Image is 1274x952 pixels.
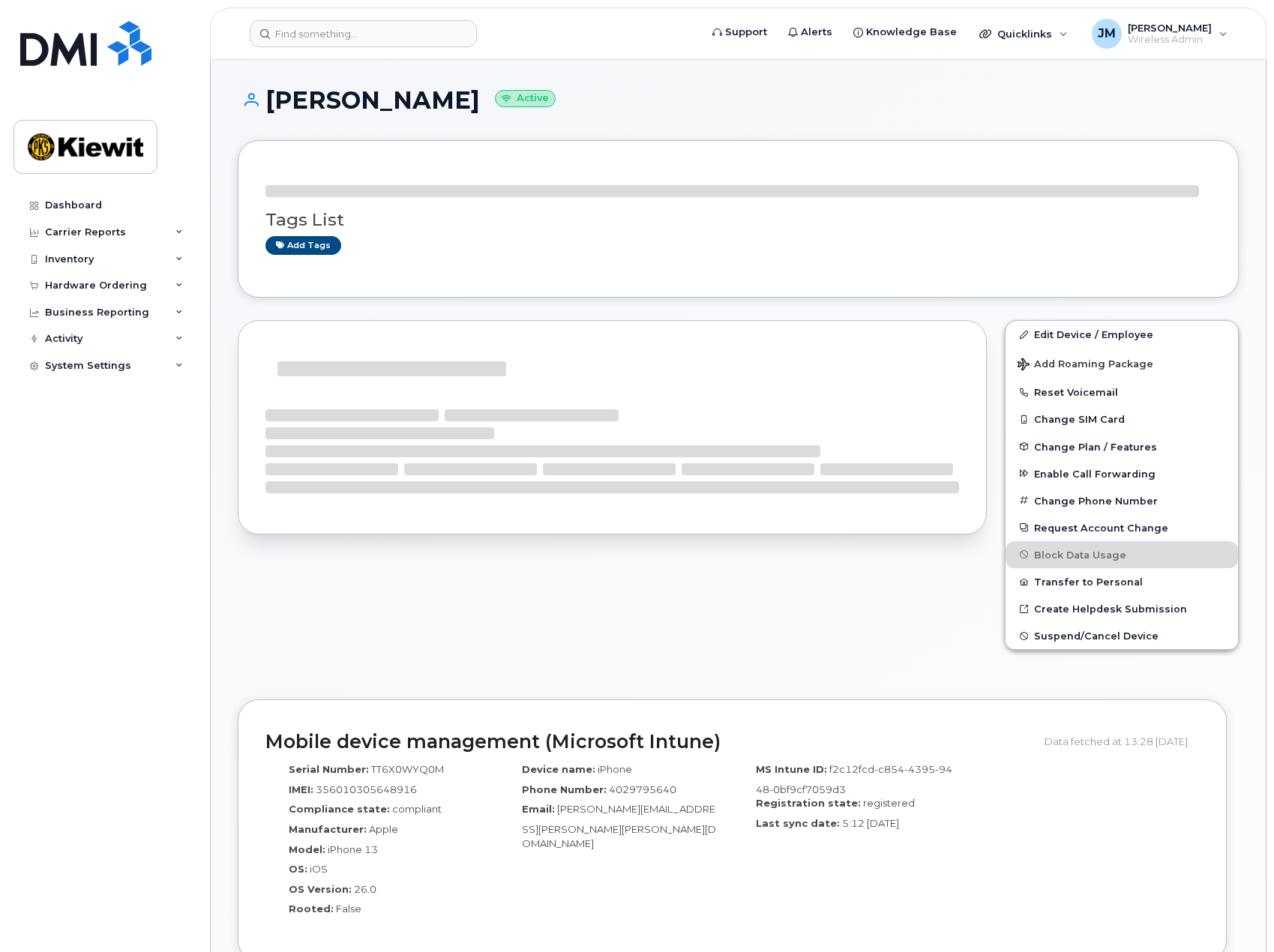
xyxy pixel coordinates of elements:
[289,902,334,916] label: Rooted:
[756,762,827,777] label: MS Intune ID:
[863,797,915,809] span: registered
[289,843,325,857] label: Model:
[522,802,555,816] label: Email:
[289,802,390,816] label: Compliance state:
[310,863,328,875] span: iOS
[522,803,716,849] span: [PERSON_NAME][EMAIL_ADDRESS][PERSON_NAME][PERSON_NAME][DOMAIN_NAME]
[328,843,378,855] span: iPhone 13
[842,817,899,829] span: 5:12 [DATE]
[495,90,556,107] small: Active
[289,862,307,876] label: OS:
[522,783,607,797] label: Phone Number:
[265,211,1211,229] h3: Tags List
[1018,358,1153,373] span: Add Roaming Package
[598,763,632,775] span: iPhone
[1006,460,1238,487] button: Enable Call Forwarding
[756,763,952,795] span: f2c12fcd-c854-4395-9448-0bf9cf7059d3
[1034,441,1157,452] span: Change Plan / Features
[289,783,313,797] label: IMEI:
[336,903,361,915] span: False
[354,883,376,895] span: 26.0
[1034,468,1156,479] span: Enable Call Forwarding
[1006,348,1238,379] button: Add Roaming Package
[265,236,341,255] a: Add tags
[289,822,367,837] label: Manufacturer:
[289,762,369,777] label: Serial Number:
[316,783,417,795] span: 356010305648916
[1006,321,1238,348] a: Edit Device / Employee
[1045,727,1199,756] div: Data fetched at 13:28 [DATE]
[756,796,861,810] label: Registration state:
[392,803,442,815] span: compliant
[1006,379,1238,406] button: Reset Voicemail
[1006,622,1238,649] button: Suspend/Cancel Device
[1006,595,1238,622] a: Create Helpdesk Submission
[522,762,595,777] label: Device name:
[238,87,1239,113] h1: [PERSON_NAME]
[609,783,676,795] span: 4029795640
[1034,630,1159,642] span: Suspend/Cancel Device
[1006,541,1238,568] button: Block Data Usage
[289,882,352,897] label: OS Version:
[371,763,444,775] span: TT6X0WYQ0M
[369,823,398,835] span: Apple
[265,732,1033,753] h2: Mobile device management (Microsoft Intune)
[1006,433,1238,460] button: Change Plan / Features
[1006,514,1238,541] button: Request Account Change
[1006,406,1238,433] button: Change SIM Card
[1006,487,1238,514] button: Change Phone Number
[756,816,840,831] label: Last sync date:
[1006,568,1238,595] button: Transfer to Personal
